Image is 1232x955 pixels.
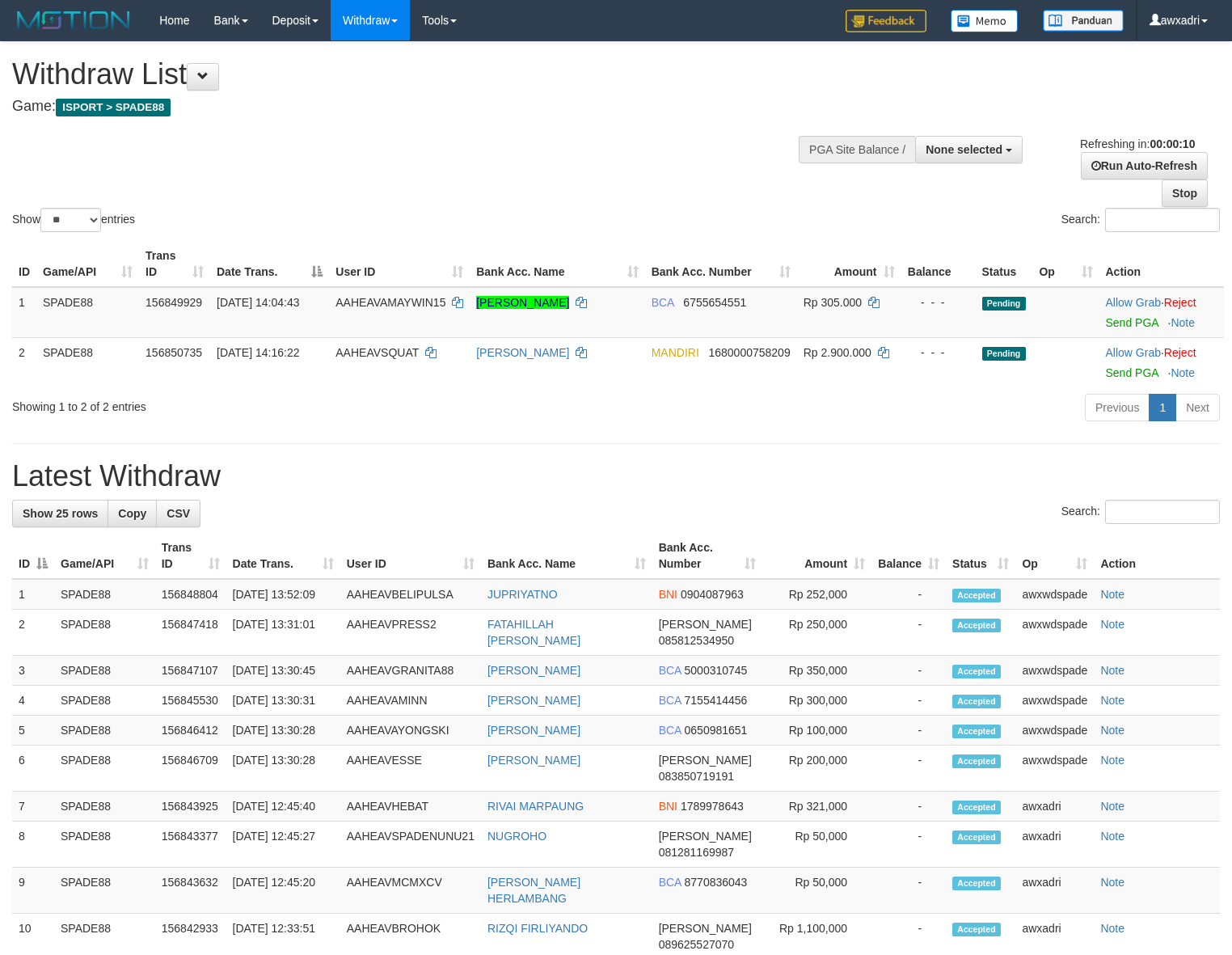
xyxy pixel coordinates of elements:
td: - [871,610,946,656]
td: Rp 100,000 [762,716,871,746]
a: [PERSON_NAME] [487,754,580,767]
a: Send PGA [1106,316,1158,329]
h1: Withdraw List [12,58,805,91]
td: AAHEAVSPADENUNU21 [340,822,481,868]
strong: 00:00:10 [1150,137,1195,150]
span: Copy 083850719191 to clipboard [659,770,734,783]
td: AAHEAVAYONGSKI [340,716,481,746]
td: 156843925 [155,792,226,822]
span: AAHEAVAMAYWIN15 [335,296,445,309]
span: [DATE] 14:04:43 [217,296,299,309]
input: Search: [1105,500,1220,524]
td: SPADE88 [36,287,139,338]
div: Showing 1 to 2 of 2 entries [12,392,501,415]
a: [PERSON_NAME] [487,724,580,737]
th: Op: activate to sort column ascending [1032,241,1099,287]
span: Copy 081281169987 to clipboard [659,846,734,859]
td: - [871,792,946,822]
span: None selected [926,143,1002,156]
td: SPADE88 [54,792,155,822]
span: Rp 305.000 [804,296,862,309]
span: [PERSON_NAME] [659,754,752,767]
label: Show entries [12,208,135,232]
div: - - - [908,294,969,311]
span: [PERSON_NAME] [659,618,752,631]
td: SPADE88 [54,610,155,656]
td: - [871,822,946,868]
td: awxwdspade [1015,746,1094,792]
td: [DATE] 13:31:01 [226,610,340,656]
a: Note [1100,664,1124,677]
td: [DATE] 12:45:20 [226,868,340,914]
span: 156850735 [146,346,202,359]
span: Accepted [952,589,1001,602]
span: Rp 2.900.000 [804,346,871,359]
td: awxwdspade [1015,686,1094,716]
td: 2 [12,337,36,387]
td: SPADE88 [54,656,155,686]
td: [DATE] 12:45:40 [226,792,340,822]
span: Pending [982,297,1026,311]
span: BCA [659,876,681,889]
td: AAHEAVAMINN [340,686,481,716]
span: BNI [659,588,677,601]
a: Note [1100,618,1124,631]
td: 3 [12,656,54,686]
a: [PERSON_NAME] [487,694,580,707]
th: Date Trans.: activate to sort column ascending [226,533,340,579]
th: Amount: activate to sort column ascending [762,533,871,579]
a: Note [1100,876,1124,889]
td: awxwdspade [1015,656,1094,686]
td: 8 [12,822,54,868]
td: awxadri [1015,792,1094,822]
td: [DATE] 13:30:28 [226,746,340,792]
td: 156845530 [155,686,226,716]
td: 6 [12,746,54,792]
td: 156846412 [155,716,226,746]
td: 156848804 [155,579,226,610]
td: [DATE] 13:30:31 [226,686,340,716]
a: Reject [1164,346,1196,359]
span: Copy 0904087963 to clipboard [681,588,744,601]
td: [DATE] 12:45:27 [226,822,340,868]
th: Action [1094,533,1220,579]
span: Accepted [952,830,1001,844]
span: Copy 8770836043 to clipboard [685,876,748,889]
span: Copy 0650981651 to clipboard [685,724,748,737]
th: ID: activate to sort column descending [12,533,54,579]
span: · [1106,346,1164,359]
td: Rp 252,000 [762,579,871,610]
h4: Game: [12,99,805,115]
a: [PERSON_NAME] [487,664,580,677]
a: Run Auto-Refresh [1081,152,1208,180]
td: AAHEAVMCMXCV [340,868,481,914]
a: Stop [1162,180,1208,207]
label: Search: [1061,208,1220,232]
a: Send PGA [1106,366,1158,379]
th: Trans ID: activate to sort column ascending [139,241,210,287]
a: Note [1100,922,1124,935]
td: 1 [12,579,54,610]
a: [PERSON_NAME] [476,296,569,309]
span: BCA [659,694,681,707]
td: SPADE88 [54,746,155,792]
td: AAHEAVPRESS2 [340,610,481,656]
td: AAHEAVGRANITA88 [340,656,481,686]
td: - [871,656,946,686]
span: Copy 5000310745 to clipboard [685,664,748,677]
td: SPADE88 [36,337,139,387]
th: Action [1099,241,1225,287]
td: 156847418 [155,610,226,656]
img: panduan.png [1043,10,1124,32]
span: Copy 1789978643 to clipboard [681,800,744,813]
td: - [871,579,946,610]
td: Rp 200,000 [762,746,871,792]
span: 156849929 [146,296,202,309]
td: SPADE88 [54,579,155,610]
a: Copy [108,500,157,527]
span: Copy 1680000758209 to clipboard [708,346,790,359]
td: [DATE] 13:30:28 [226,716,340,746]
td: AAHEAVHEBAT [340,792,481,822]
th: Bank Acc. Name: activate to sort column ascending [481,533,652,579]
span: BCA [659,724,681,737]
